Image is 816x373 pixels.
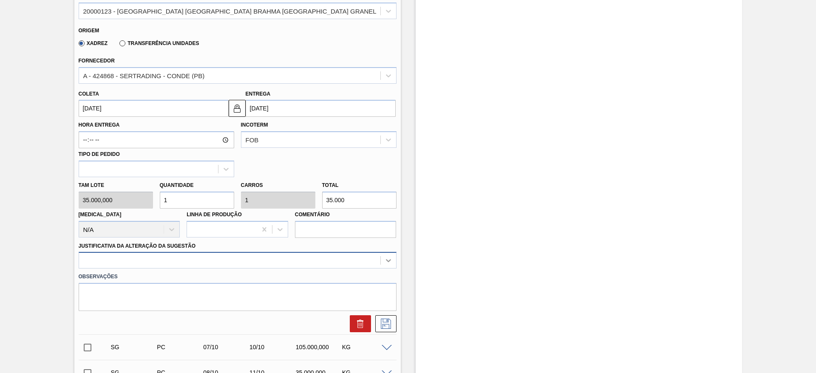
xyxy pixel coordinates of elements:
div: 20000123 - [GEOGRAPHIC_DATA] [GEOGRAPHIC_DATA] BRAHMA [GEOGRAPHIC_DATA] GRANEL [83,7,377,14]
label: Total [322,182,339,188]
label: Linha de Produção [187,212,242,218]
label: Transferência Unidades [119,40,199,46]
div: 10/10/2025 [247,344,299,350]
label: Hora Entrega [79,119,234,131]
label: Observações [79,271,397,283]
label: Quantidade [160,182,194,188]
img: locked [232,103,242,113]
label: Comentário [295,209,397,221]
div: Pedido de Compra [155,344,206,350]
label: Carros [241,182,263,188]
label: Tipo de pedido [79,151,120,157]
div: 105.000,000 [294,344,345,350]
label: Origem [79,28,99,34]
label: Incoterm [241,122,268,128]
div: A - 424868 - SERTRADING - CONDE (PB) [83,72,205,79]
label: Entrega [246,91,271,97]
div: Sugestão Criada [109,344,160,350]
label: [MEDICAL_DATA] [79,212,122,218]
label: Fornecedor [79,58,115,64]
label: Xadrez [79,40,108,46]
div: Salvar Sugestão [371,315,397,332]
input: dd/mm/yyyy [246,100,396,117]
button: locked [229,100,246,117]
label: Justificativa da Alteração da Sugestão [79,243,196,249]
input: dd/mm/yyyy [79,100,229,117]
div: Excluir Sugestão [346,315,371,332]
div: KG [340,344,391,350]
label: Tam lote [79,179,153,192]
label: Coleta [79,91,99,97]
div: FOB [246,136,259,144]
div: 07/10/2025 [201,344,252,350]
